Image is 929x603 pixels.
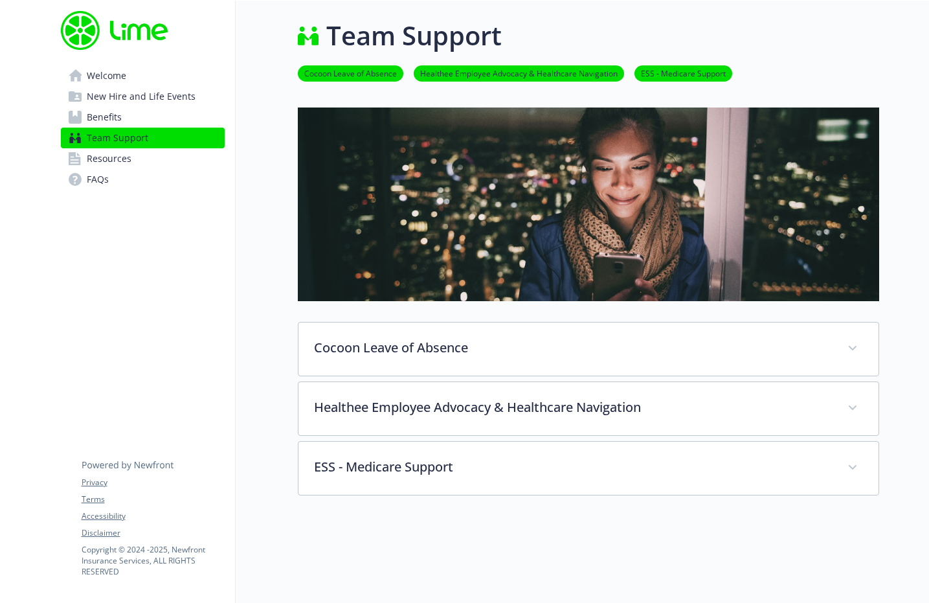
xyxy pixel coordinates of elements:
[314,338,832,358] p: Cocoon Leave of Absence
[314,457,832,477] p: ESS - Medicare Support
[634,67,732,79] a: ESS - Medicare Support
[87,128,148,148] span: Team Support
[61,169,225,190] a: FAQs
[87,86,196,107] span: New Hire and Life Events
[61,107,225,128] a: Benefits
[298,382,879,435] div: Healthee Employee Advocacy & Healthcare Navigation
[82,477,224,488] a: Privacy
[82,494,224,505] a: Terms
[82,527,224,539] a: Disclaimer
[298,442,879,495] div: ESS - Medicare Support
[298,67,403,79] a: Cocoon Leave of Absence
[298,108,879,301] img: team support page banner
[298,323,879,376] div: Cocoon Leave of Absence
[82,510,224,522] a: Accessibility
[61,65,225,86] a: Welcome
[314,398,832,417] p: Healthee Employee Advocacy & Healthcare Navigation
[82,544,224,577] p: Copyright © 2024 - 2025 , Newfront Insurance Services, ALL RIGHTS RESERVED
[61,148,225,169] a: Resources
[61,128,225,148] a: Team Support
[326,16,502,55] h1: Team Support
[87,148,131,169] span: Resources
[87,107,122,128] span: Benefits
[87,65,126,86] span: Welcome
[87,169,109,190] span: FAQs
[414,67,624,79] a: Healthee Employee Advocacy & Healthcare Navigation
[61,86,225,107] a: New Hire and Life Events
